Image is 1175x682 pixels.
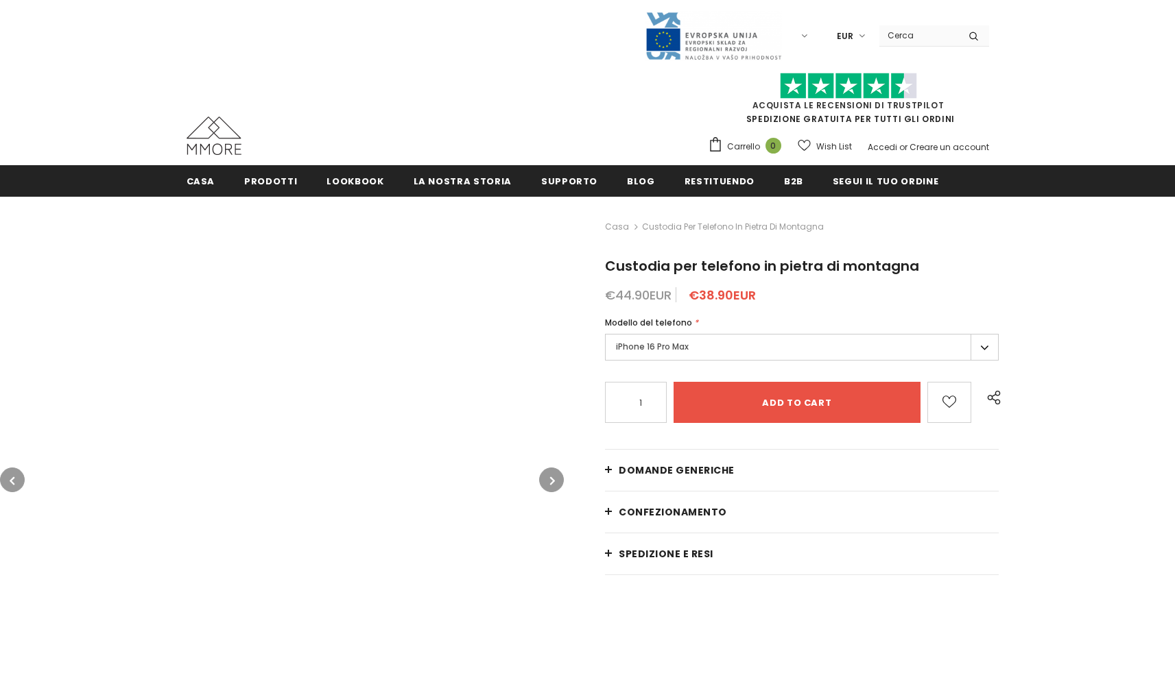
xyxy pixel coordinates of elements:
a: Blog [627,165,655,196]
img: Javni Razpis [645,11,782,61]
span: Custodia per telefono in pietra di montagna [605,256,919,276]
a: Casa [187,165,215,196]
a: supporto [541,165,597,196]
span: supporto [541,175,597,188]
a: Segui il tuo ordine [833,165,938,196]
a: Carrello 0 [708,136,788,157]
a: Casa [605,219,629,235]
span: or [899,141,907,153]
input: Search Site [879,25,958,45]
a: CONFEZIONAMENTO [605,491,999,533]
span: €38.90EUR [689,287,756,304]
span: Domande generiche [619,463,735,477]
a: Acquista le recensioni di TrustPilot [752,99,945,111]
span: €44.90EUR [605,287,672,304]
a: Prodotti [244,165,297,196]
span: Segui il tuo ordine [833,175,938,188]
a: Javni Razpis [645,29,782,41]
span: Casa [187,175,215,188]
span: B2B [784,175,803,188]
span: Spedizione e resi [619,547,713,561]
span: 0 [765,138,781,154]
span: EUR [837,29,853,43]
img: Casi MMORE [187,117,241,155]
span: Wish List [816,140,852,154]
span: Custodia per telefono in pietra di montagna [642,219,824,235]
a: La nostra storia [414,165,512,196]
span: Restituendo [685,175,755,188]
img: Fidati di Pilot Stars [780,73,917,99]
span: Prodotti [244,175,297,188]
span: Lookbook [327,175,383,188]
a: Creare un account [910,141,989,153]
span: La nostra storia [414,175,512,188]
a: Domande generiche [605,450,999,491]
input: Add to cart [674,382,920,423]
span: SPEDIZIONE GRATUITA PER TUTTI GLI ORDINI [708,79,989,125]
a: Lookbook [327,165,383,196]
span: Carrello [727,140,760,154]
a: Accedi [868,141,897,153]
a: B2B [784,165,803,196]
span: Blog [627,175,655,188]
label: iPhone 16 Pro Max [605,334,999,361]
span: CONFEZIONAMENTO [619,505,727,519]
span: Modello del telefono [605,317,692,328]
a: Spedizione e resi [605,533,999,574]
a: Wish List [798,134,852,158]
a: Restituendo [685,165,755,196]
